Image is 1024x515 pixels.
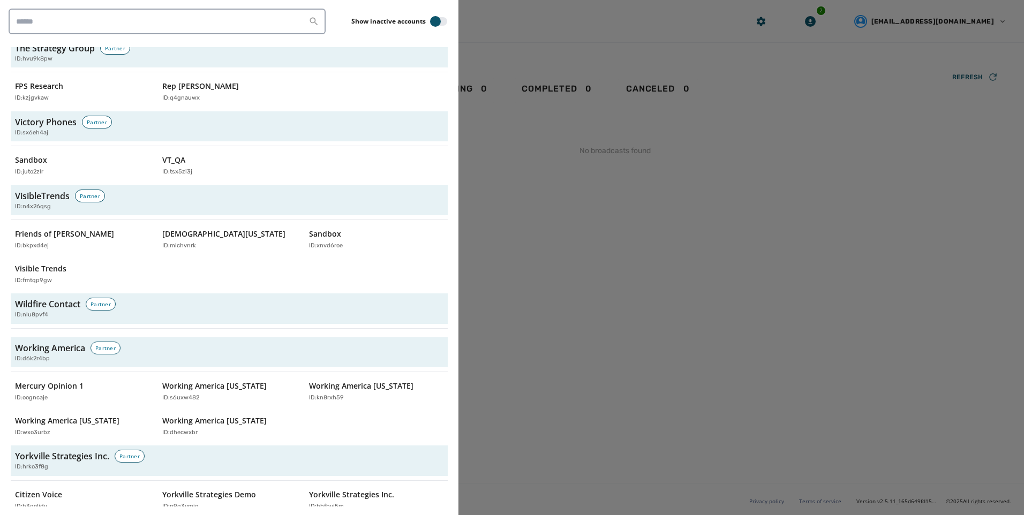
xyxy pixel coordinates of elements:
p: Visible Trends [15,263,66,274]
div: Partner [100,42,130,55]
button: The Strategy GroupPartnerID:hvu9k8pw [11,37,448,68]
p: ID: kn8rxh59 [309,393,344,403]
button: Yorkville Strategies Inc.PartnerID:hrko3f8g [11,445,448,476]
span: ID: nlu8pvf4 [15,310,48,320]
p: ID: n9q3ymio [162,502,198,511]
p: ID: s6uxw482 [162,393,199,403]
p: Sandbox [15,155,47,165]
p: ID: q4gnauwx [162,94,200,103]
p: Mercury Opinion 1 [15,381,84,391]
p: ID: tsx5zi3j [162,168,192,177]
button: FPS ResearchID:kzjgvkaw [11,77,154,107]
span: ID: hvu9k8pw [15,55,52,64]
div: Partner [115,450,145,463]
p: [DEMOGRAPHIC_DATA][US_STATE] [162,229,285,239]
p: Working America [US_STATE] [162,381,267,391]
p: Yorkville Strategies Demo [162,489,256,500]
h3: Working America [15,342,85,354]
p: ID: kzjgvkaw [15,94,49,103]
p: ID: b3goljdv [15,502,47,511]
div: Partner [82,116,112,128]
p: ID: oogncaje [15,393,48,403]
p: Friends of [PERSON_NAME] [15,229,114,239]
h3: Yorkville Strategies Inc. [15,450,109,463]
button: Friends of [PERSON_NAME]ID:bkpxd4ej [11,224,154,255]
p: Working America [US_STATE] [162,415,267,426]
button: Victory PhonesPartnerID:sx6eh4aj [11,111,448,142]
h3: VisibleTrends [15,190,70,202]
button: [DEMOGRAPHIC_DATA][US_STATE]ID:mlchvnrk [158,224,301,255]
p: ID: xnvd6roe [309,241,343,251]
p: Working America [US_STATE] [309,381,413,391]
button: Working America [US_STATE]ID:wxo3urbz [11,411,154,442]
button: Visible TrendsID:fmtqp9gw [11,259,154,290]
span: ID: sx6eh4aj [15,128,48,138]
button: Working AmericaPartnerID:d6k2r4bp [11,337,448,368]
p: ID: dhecwxbr [162,428,198,437]
span: ID: d6k2r4bp [15,354,50,363]
div: Partner [75,190,105,202]
button: Wildfire ContactPartnerID:nlu8pvf4 [11,293,448,324]
button: VisibleTrendsPartnerID:n4x26qsg [11,185,448,216]
h3: The Strategy Group [15,42,95,55]
p: ID: bkpxd4ej [15,241,49,251]
p: ID: fmtqp9gw [15,276,52,285]
button: Mercury Opinion 1ID:oogncaje [11,376,154,407]
div: Partner [86,298,116,310]
p: ID: hhfbvi5m [309,502,344,511]
p: Working America [US_STATE] [15,415,119,426]
p: VT_QA [162,155,185,165]
button: VT_QAID:tsx5zi3j [158,150,301,181]
p: Sandbox [309,229,341,239]
button: Working America [US_STATE]ID:kn8rxh59 [305,376,448,407]
button: SandboxID:juto2zlr [11,150,154,181]
button: Working America [US_STATE]ID:dhecwxbr [158,411,301,442]
p: ID: wxo3urbz [15,428,50,437]
button: Rep [PERSON_NAME]ID:q4gnauwx [158,77,301,107]
p: ID: mlchvnrk [162,241,196,251]
span: ID: hrko3f8g [15,463,48,472]
label: Show inactive accounts [351,17,426,26]
p: Yorkville Strategies Inc. [309,489,394,500]
h3: Wildfire Contact [15,298,80,310]
p: Citizen Voice [15,489,62,500]
div: Partner [91,342,121,354]
p: ID: juto2zlr [15,168,43,177]
h3: Victory Phones [15,116,77,128]
p: FPS Research [15,81,63,92]
p: Rep [PERSON_NAME] [162,81,239,92]
button: SandboxID:xnvd6roe [305,224,448,255]
button: Working America [US_STATE]ID:s6uxw482 [158,376,301,407]
span: ID: n4x26qsg [15,202,51,211]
